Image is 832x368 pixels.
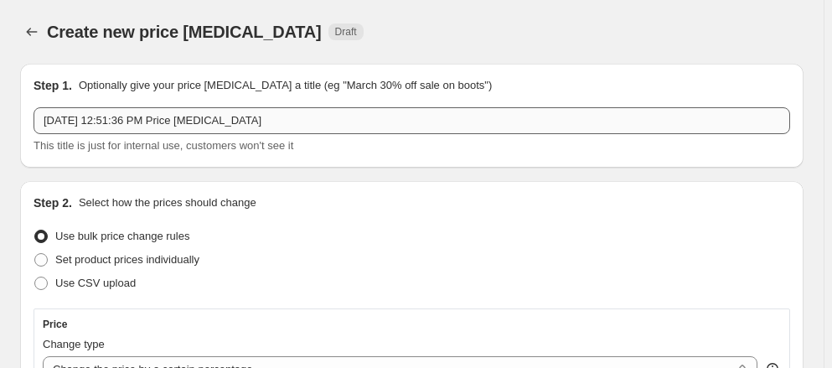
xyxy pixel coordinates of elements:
[55,253,199,266] span: Set product prices individually
[34,139,293,152] span: This title is just for internal use, customers won't see it
[34,77,72,94] h2: Step 1.
[47,23,322,41] span: Create new price [MEDICAL_DATA]
[335,25,357,39] span: Draft
[79,77,492,94] p: Optionally give your price [MEDICAL_DATA] a title (eg "March 30% off sale on boots")
[79,194,256,211] p: Select how the prices should change
[34,194,72,211] h2: Step 2.
[55,230,189,242] span: Use bulk price change rules
[43,338,105,350] span: Change type
[55,277,136,289] span: Use CSV upload
[20,20,44,44] button: Price change jobs
[34,107,790,134] input: 30% off holiday sale
[43,318,67,331] h3: Price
